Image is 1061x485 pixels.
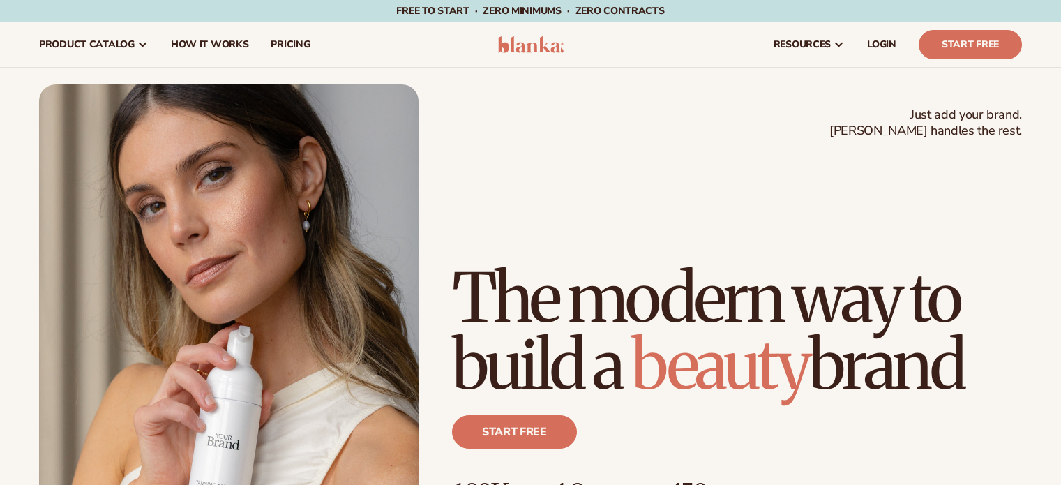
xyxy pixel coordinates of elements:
[160,22,260,67] a: How It Works
[28,22,160,67] a: product catalog
[171,39,249,50] span: How It Works
[774,39,831,50] span: resources
[631,323,808,407] span: beauty
[856,22,908,67] a: LOGIN
[829,107,1022,140] span: Just add your brand. [PERSON_NAME] handles the rest.
[919,30,1022,59] a: Start Free
[452,264,1022,398] h1: The modern way to build a brand
[497,36,564,53] img: logo
[271,39,310,50] span: pricing
[259,22,321,67] a: pricing
[867,39,896,50] span: LOGIN
[762,22,856,67] a: resources
[452,415,577,449] a: Start free
[396,4,664,17] span: Free to start · ZERO minimums · ZERO contracts
[39,39,135,50] span: product catalog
